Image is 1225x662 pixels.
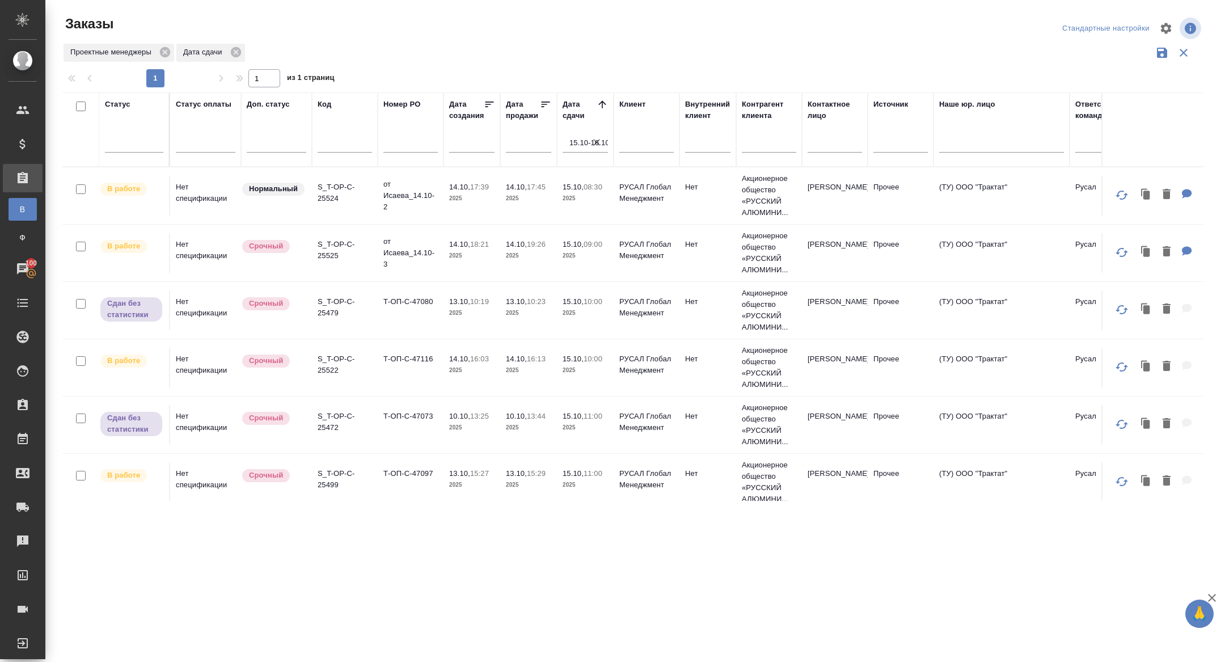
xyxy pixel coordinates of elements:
[449,307,495,319] p: 2025
[685,353,730,365] p: Нет
[1135,241,1157,264] button: Клонировать
[249,183,298,195] p: Нормальный
[241,353,306,369] div: Выставляется автоматически, если на указанный объем услуг необходимо больше времени в стандартном...
[318,411,372,433] p: S_T-OP-C-25472
[449,422,495,433] p: 2025
[933,176,1070,216] td: (ТУ) ООО "Трактат"
[470,183,489,191] p: 17:39
[107,412,155,435] p: Сдан без статистики
[318,99,331,110] div: Код
[170,348,241,387] td: Нет спецификации
[241,182,306,197] div: Статус по умолчанию для стандартных заказов
[868,290,933,330] td: Прочее
[939,99,995,110] div: Наше юр. лицо
[808,99,862,121] div: Контактное лицо
[70,47,155,58] p: Проектные менеджеры
[62,15,113,33] span: Заказы
[527,240,546,248] p: 19:26
[619,239,674,262] p: РУСАЛ Глобал Менеджмент
[563,240,584,248] p: 15.10,
[584,297,602,306] p: 10:00
[563,365,608,376] p: 2025
[868,233,933,273] td: Прочее
[506,183,527,191] p: 14.10,
[563,422,608,433] p: 2025
[449,99,484,121] div: Дата создания
[449,240,470,248] p: 14.10,
[19,258,44,269] span: 100
[1070,348,1135,387] td: Русал
[1135,355,1157,378] button: Клонировать
[449,412,470,420] p: 10.10,
[685,99,730,121] div: Внутренний клиент
[1157,470,1176,493] button: Удалить
[287,71,335,87] span: из 1 страниц
[247,99,290,110] div: Доп. статус
[449,365,495,376] p: 2025
[802,348,868,387] td: [PERSON_NAME]
[584,183,602,191] p: 08:30
[1108,182,1135,209] button: Обновить
[1157,355,1176,378] button: Удалить
[506,307,551,319] p: 2025
[241,411,306,426] div: Выставляется автоматически, если на указанный объем услуг необходимо больше времени в стандартном...
[378,348,443,387] td: Т-ОП-С-47116
[170,462,241,502] td: Нет спецификации
[99,296,163,323] div: Выставляет ПМ, когда заказ сдан КМу, но начисления еще не проведены
[619,296,674,319] p: РУСАЛ Глобал Менеджмент
[868,348,933,387] td: Прочее
[107,298,155,321] p: Сдан без статистики
[470,297,489,306] p: 10:19
[742,173,796,218] p: Акционерное общество «РУССКИЙ АЛЮМИНИ...
[584,469,602,478] p: 11:00
[318,353,372,376] p: S_T-OP-C-25522
[249,298,283,309] p: Срочный
[584,412,602,420] p: 11:00
[802,405,868,445] td: [PERSON_NAME]
[318,468,372,491] p: S_T-OP-C-25499
[449,355,470,363] p: 14.10,
[619,353,674,376] p: РУСАЛ Глобал Менеджмент
[449,469,470,478] p: 13.10,
[1185,600,1214,628] button: 🙏
[1070,233,1135,273] td: Русал
[742,345,796,390] p: Акционерное общество «РУССКИЙ АЛЮМИНИ...
[1135,412,1157,436] button: Клонировать
[378,230,443,276] td: от Исаева_14.10-3
[14,204,31,215] span: В
[1108,411,1135,438] button: Обновить
[170,176,241,216] td: Нет спецификации
[1152,15,1180,42] span: Настроить таблицу
[378,405,443,445] td: Т-ОП-С-47073
[1070,290,1135,330] td: Русал
[933,462,1070,502] td: (ТУ) ООО "Трактат"
[685,296,730,307] p: Нет
[1108,468,1135,495] button: Обновить
[99,182,163,197] div: Выставляет ПМ после принятия заказа от КМа
[1173,42,1194,64] button: Сбросить фильтры
[470,469,489,478] p: 15:27
[1135,183,1157,206] button: Клонировать
[1070,462,1135,502] td: Русал
[933,348,1070,387] td: (ТУ) ООО "Трактат"
[527,297,546,306] p: 10:23
[802,233,868,273] td: [PERSON_NAME]
[318,239,372,262] p: S_T-OP-C-25525
[107,470,140,481] p: В работе
[1157,183,1176,206] button: Удалить
[584,355,602,363] p: 10:00
[1135,298,1157,321] button: Клонировать
[99,353,163,369] div: Выставляет ПМ после принятия заказа от КМа
[802,290,868,330] td: [PERSON_NAME]
[563,99,597,121] div: Дата сдачи
[742,99,796,121] div: Контрагент клиента
[9,198,37,221] a: В
[563,250,608,262] p: 2025
[99,239,163,254] div: Выставляет ПМ после принятия заказа от КМа
[318,182,372,204] p: S_T-OP-C-25524
[1075,99,1131,121] div: Ответственная команда
[742,230,796,276] p: Акционерное общество «РУССКИЙ АЛЮМИНИ...
[1059,20,1152,37] div: split button
[241,468,306,483] div: Выставляется автоматически, если на указанный объем услуг необходимо больше времени в стандартном...
[506,469,527,478] p: 13.10,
